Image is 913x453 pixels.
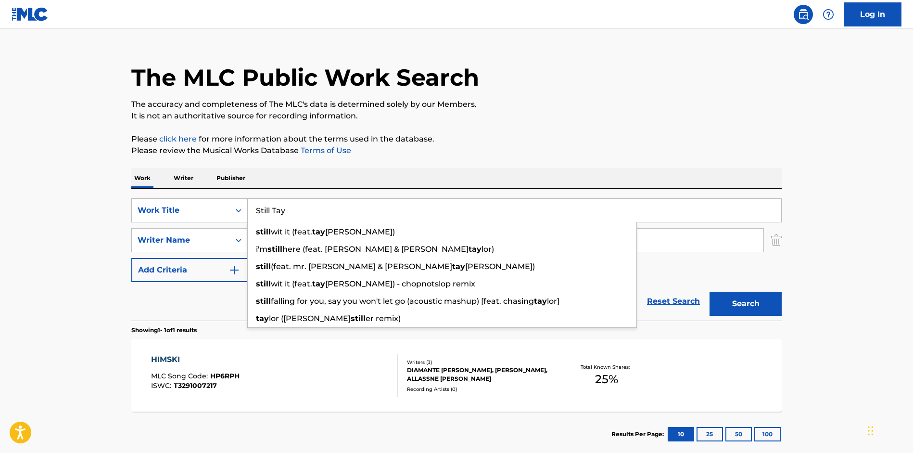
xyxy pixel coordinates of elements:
span: 25 % [595,371,618,388]
strong: tay [452,262,465,271]
strong: still [267,245,282,254]
button: Search [710,292,782,316]
span: wit it (feat. [271,279,312,288]
strong: still [351,314,366,323]
form: Search Form [131,198,782,321]
a: click here [159,134,197,143]
div: Writers ( 3 ) [407,359,552,366]
a: Terms of Use [299,146,351,155]
iframe: Chat Widget [865,407,913,453]
strong: tay [534,297,547,306]
a: Public Search [794,5,813,24]
strong: tay [312,279,325,288]
div: HIMSKI [151,354,240,365]
span: ISWC : [151,381,174,390]
div: DIAMANTE [PERSON_NAME], [PERSON_NAME], ALLASSNE [PERSON_NAME] [407,366,552,383]
span: lor] [547,297,559,306]
p: Showing 1 - 1 of 1 results [131,326,197,335]
strong: tay [256,314,269,323]
p: It is not an authoritative source for recording information. [131,110,782,122]
span: T3291007217 [174,381,217,390]
p: Results Per Page: [611,430,666,439]
strong: still [256,279,271,288]
img: search [798,9,809,20]
div: Recording Artists ( 0 ) [407,386,552,393]
strong: still [256,262,271,271]
a: Log In [844,2,901,26]
span: (feat. mr. [PERSON_NAME] & [PERSON_NAME] [271,262,452,271]
p: Please review the Musical Works Database [131,145,782,156]
button: 10 [668,427,694,441]
p: Please for more information about the terms used in the database. [131,133,782,145]
p: The accuracy and completeness of The MLC's data is determined solely by our Members. [131,99,782,110]
div: Writer Name [138,234,224,246]
p: Total Known Shares: [581,363,632,371]
strong: still [256,297,271,306]
img: Delete Criterion [771,228,782,252]
p: Publisher [214,168,248,188]
strong: tay [312,227,325,236]
div: Work Title [138,205,224,216]
p: Work [131,168,153,188]
a: HIMSKIMLC Song Code:HP6RPHISWC:T3291007217Writers (3)DIAMANTE [PERSON_NAME], [PERSON_NAME], ALLAS... [131,339,782,412]
strong: still [256,227,271,236]
span: wit it (feat. [271,227,312,236]
img: 9d2ae6d4665cec9f34b9.svg [228,264,240,276]
span: [PERSON_NAME]) [465,262,535,271]
button: 25 [697,427,723,441]
button: 50 [725,427,752,441]
span: er remix) [366,314,401,323]
a: Reset Search [642,291,705,312]
div: Drag [868,416,874,445]
button: 100 [754,427,781,441]
span: lor ([PERSON_NAME] [269,314,351,323]
span: i'm [256,245,267,254]
span: HP6RPH [210,372,240,380]
strong: tay [469,245,482,254]
span: MLC Song Code : [151,372,210,380]
div: Help [819,5,838,24]
span: [PERSON_NAME]) - chopnotslop remix [325,279,475,288]
span: here (feat. [PERSON_NAME] & [PERSON_NAME] [282,245,469,254]
img: MLC Logo [12,7,49,21]
span: [PERSON_NAME]) [325,227,395,236]
span: lor) [482,245,494,254]
span: falling for you, say you won't let go (acoustic mashup) [feat. chasing [271,297,534,306]
p: Writer [171,168,196,188]
h1: The MLC Public Work Search [131,63,479,92]
img: help [823,9,834,20]
button: Add Criteria [131,258,248,282]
